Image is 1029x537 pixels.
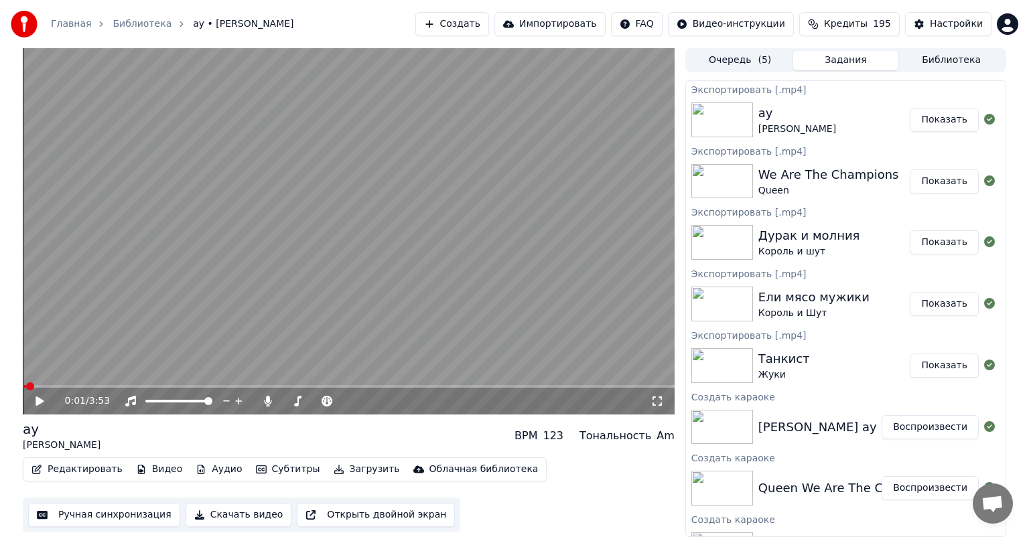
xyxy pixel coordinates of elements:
[23,439,100,452] div: [PERSON_NAME]
[193,17,293,31] span: ау • [PERSON_NAME]
[579,428,651,444] div: Тональность
[297,503,455,527] button: Открыть двойной экран
[905,12,991,36] button: Настройки
[26,460,128,479] button: Редактировать
[758,288,870,307] div: Ели мясо мужики
[799,12,900,36] button: Кредиты195
[910,354,979,378] button: Показать
[758,418,877,437] div: [PERSON_NAME] ау
[758,54,771,67] span: ( 5 )
[758,368,810,382] div: Жуки
[543,428,563,444] div: 123
[758,245,860,258] div: Король и шут
[11,11,38,37] img: youka
[910,230,979,254] button: Показать
[824,17,868,31] span: Кредиты
[328,460,405,479] button: Загрузить
[514,428,537,444] div: BPM
[686,449,1006,465] div: Создать караоке
[131,460,188,479] button: Видео
[686,511,1006,527] div: Создать караоке
[190,460,247,479] button: Аудио
[758,165,899,184] div: We Are The Champions
[973,483,1013,524] a: Открытый чат
[686,143,1006,159] div: Экспортировать [.mp4]
[873,17,891,31] span: 195
[898,51,1004,70] button: Библиотека
[89,394,110,408] span: 3:53
[251,460,326,479] button: Субтитры
[668,12,794,36] button: Видео-инструкции
[186,503,292,527] button: Скачать видео
[28,503,180,527] button: Ручная синхронизация
[686,265,1006,281] div: Экспортировать [.mp4]
[657,428,675,444] div: Am
[494,12,606,36] button: Импортировать
[687,51,793,70] button: Очередь
[882,476,979,500] button: Воспроизвести
[910,169,979,194] button: Показать
[113,17,171,31] a: Библиотека
[686,81,1006,97] div: Экспортировать [.mp4]
[758,307,870,320] div: Король и Шут
[65,394,97,408] div: /
[910,108,979,132] button: Показать
[23,420,100,439] div: ау
[686,388,1006,404] div: Создать караоке
[758,123,836,136] div: [PERSON_NAME]
[686,327,1006,343] div: Экспортировать [.mp4]
[882,415,979,439] button: Воспроизвести
[758,104,836,123] div: ау
[65,394,86,408] span: 0:01
[910,292,979,316] button: Показать
[415,12,489,36] button: Создать
[51,17,294,31] nav: breadcrumb
[429,463,539,476] div: Облачная библиотека
[930,17,983,31] div: Настройки
[758,226,860,245] div: Дурак и молния
[793,51,899,70] button: Задания
[758,184,899,198] div: Queen
[611,12,663,36] button: FAQ
[51,17,91,31] a: Главная
[758,350,810,368] div: Танкист
[686,204,1006,220] div: Экспортировать [.mp4]
[758,479,942,497] div: Queen We Are The Champions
